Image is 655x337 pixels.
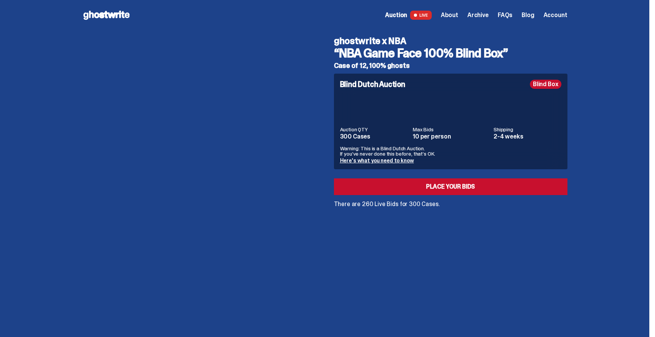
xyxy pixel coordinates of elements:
dt: Auction QTY [340,127,409,132]
dd: 300 Cases [340,134,409,140]
h4: Blind Dutch Auction [340,80,405,88]
span: Auction [385,12,407,18]
h5: Case of 12, 100% ghosts [334,62,567,69]
h4: ghostwrite x NBA [334,36,567,46]
a: Place your Bids [334,178,567,195]
dd: 10 per person [413,134,489,140]
p: Warning: This is a Blind Dutch Auction. If you’ve never done this before, that’s OK. [340,146,561,156]
dt: Shipping [494,127,561,132]
h3: “NBA Game Face 100% Blind Box” [334,47,567,59]
span: LIVE [410,11,432,20]
dd: 2-4 weeks [494,134,561,140]
a: FAQs [498,12,512,18]
a: Archive [467,12,489,18]
a: Account [544,12,567,18]
a: Here's what you need to know [340,157,414,164]
a: Auction LIVE [385,11,431,20]
div: Blind Box [530,80,561,89]
p: There are 260 Live Bids for 300 Cases. [334,201,567,207]
a: About [441,12,458,18]
a: Blog [522,12,534,18]
dt: Max Bids [413,127,489,132]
